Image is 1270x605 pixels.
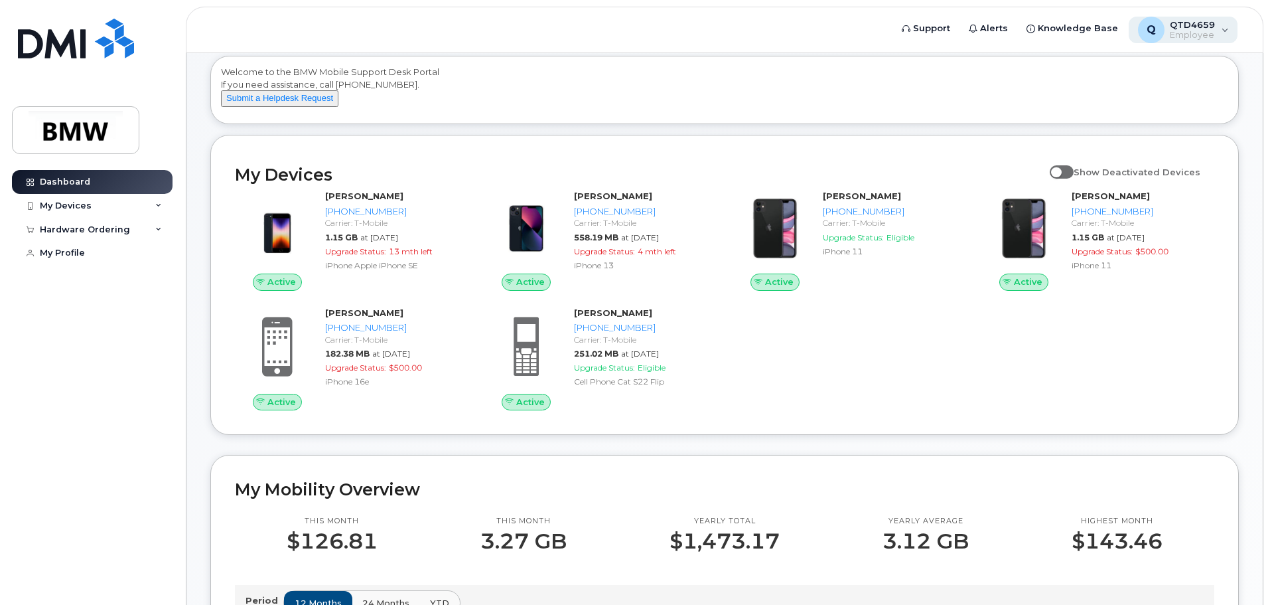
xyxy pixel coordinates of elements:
p: $1,473.17 [670,529,780,553]
p: 3.12 GB [882,529,969,553]
img: iPhone_11.jpg [743,197,807,260]
h2: My Mobility Overview [235,479,1214,499]
a: Active[PERSON_NAME][PHONE_NUMBER]Carrier: T-Mobile1.15 GBat [DATE]Upgrade Status:$500.00iPhone 11 [981,190,1214,291]
div: iPhone Apple iPhone SE [325,260,462,271]
a: Active[PERSON_NAME][PHONE_NUMBER]Carrier: T-Mobile251.02 MBat [DATE]Upgrade Status:EligibleCell P... [484,307,717,410]
div: Carrier: T-Mobile [325,217,462,228]
div: [PHONE_NUMBER] [325,321,462,334]
img: image20231002-3703462-1ig824h.jpeg [494,197,558,260]
span: at [DATE] [1107,232,1145,242]
span: at [DATE] [621,349,659,359]
a: Active[PERSON_NAME][PHONE_NUMBER]Carrier: T-Mobile558.19 MBat [DATE]Upgrade Status:4 mth leftiPho... [484,190,717,291]
p: This month [480,516,567,527]
span: 182.38 MB [325,349,370,359]
span: Active [765,276,794,288]
span: 4 mth left [638,246,676,256]
strong: [PERSON_NAME] [325,191,403,201]
div: [PHONE_NUMBER] [325,205,462,218]
span: Employee [1170,30,1215,41]
span: 13 mth left [389,246,433,256]
span: Upgrade Status: [823,232,884,242]
div: QTD4659 [1129,17,1238,43]
p: This month [287,516,378,527]
div: Carrier: T-Mobile [325,334,462,345]
span: at [DATE] [360,232,398,242]
img: image20231002-3703462-10zne2t.jpeg [246,197,309,260]
a: Active[PERSON_NAME][PHONE_NUMBER]Carrier: T-Mobile1.15 GBat [DATE]Upgrade Status:13 mth leftiPhon... [235,190,468,291]
a: Active[PERSON_NAME][PHONE_NUMBER]Carrier: T-Mobile182.38 MBat [DATE]Upgrade Status:$500.00iPhone 16e [235,307,468,410]
span: Upgrade Status: [1072,246,1133,256]
span: 558.19 MB [574,232,618,242]
div: [PHONE_NUMBER] [823,205,960,218]
button: Submit a Helpdesk Request [221,90,338,107]
div: Carrier: T-Mobile [574,334,711,345]
span: Show Deactivated Devices [1074,167,1200,177]
span: Active [267,396,296,408]
a: Knowledge Base [1017,15,1127,42]
span: 1.15 GB [1072,232,1104,242]
div: Welcome to the BMW Mobile Support Desk Portal If you need assistance, call [PHONE_NUMBER]. [221,66,1228,119]
iframe: Messenger Launcher [1212,547,1260,595]
span: Upgrade Status: [325,246,386,256]
span: 251.02 MB [574,349,618,359]
a: Support [892,15,959,42]
div: iPhone 13 [574,260,711,271]
div: [PHONE_NUMBER] [1072,205,1209,218]
iframe: Messenger [977,280,1260,541]
span: Q [1147,22,1156,38]
h2: My Devices [235,165,1043,185]
span: Eligible [886,232,914,242]
span: Upgrade Status: [574,246,635,256]
span: $500.00 [389,363,422,373]
div: Carrier: T-Mobile [823,217,960,228]
span: Knowledge Base [1038,22,1118,35]
div: iPhone 11 [1072,260,1209,271]
span: Active [1014,276,1042,288]
span: Active [516,396,545,408]
span: $500.00 [1135,246,1168,256]
span: Upgrade Status: [325,363,386,373]
p: Yearly total [670,516,780,527]
img: iPhone_11.jpg [992,197,1056,260]
p: Yearly average [882,516,969,527]
strong: [PERSON_NAME] [325,307,403,318]
input: Show Deactivated Devices [1050,159,1060,170]
a: Alerts [959,15,1017,42]
p: 3.27 GB [480,529,567,553]
span: Support [913,22,950,35]
strong: [PERSON_NAME] [1072,191,1150,201]
div: Carrier: T-Mobile [1072,217,1209,228]
div: Carrier: T-Mobile [574,217,711,228]
span: Eligible [638,363,666,373]
span: at [DATE] [372,349,410,359]
span: Upgrade Status: [574,363,635,373]
strong: [PERSON_NAME] [574,307,652,318]
span: Alerts [980,22,1008,35]
div: iPhone 16e [325,376,462,387]
span: Active [267,276,296,288]
span: QTD4659 [1170,19,1215,30]
p: $126.81 [287,529,378,553]
a: Submit a Helpdesk Request [221,92,338,103]
div: [PHONE_NUMBER] [574,205,711,218]
strong: [PERSON_NAME] [823,191,901,201]
span: at [DATE] [621,232,659,242]
a: Active[PERSON_NAME][PHONE_NUMBER]Carrier: T-MobileUpgrade Status:EligibleiPhone 11 [733,190,965,291]
div: [PHONE_NUMBER] [574,321,711,334]
div: Cell Phone Cat S22 Flip [574,376,711,387]
strong: [PERSON_NAME] [574,191,652,201]
div: iPhone 11 [823,246,960,257]
span: Active [516,276,545,288]
p: $143.46 [1072,529,1163,553]
span: 1.15 GB [325,232,358,242]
